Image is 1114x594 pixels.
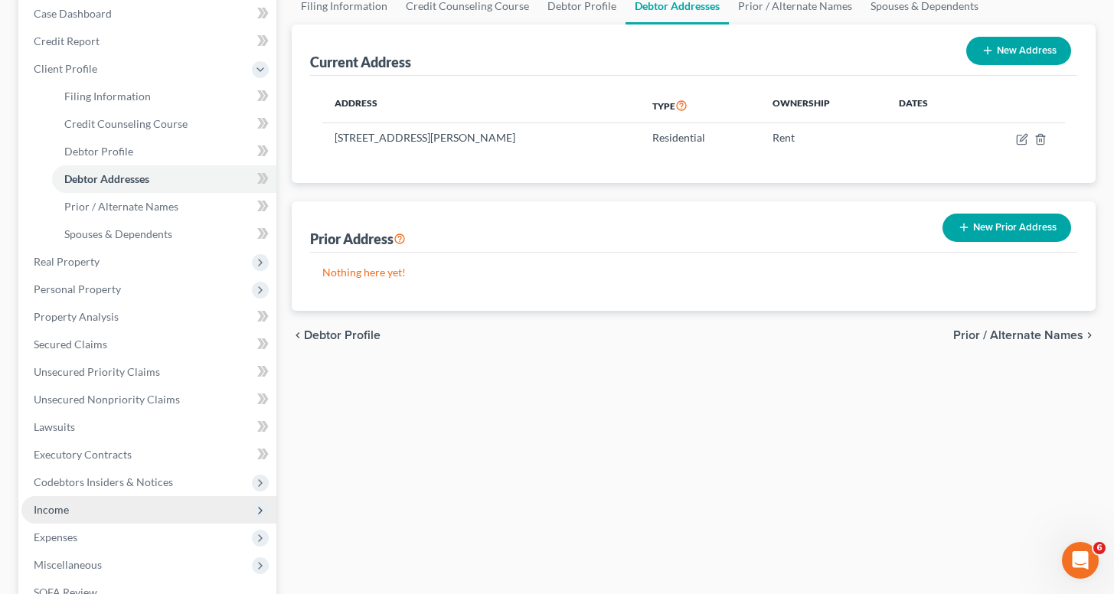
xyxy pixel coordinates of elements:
span: Debtor Addresses [64,172,149,185]
a: Credit Counseling Course [52,110,276,138]
span: Debtor Profile [64,145,133,158]
p: Nothing here yet! [322,265,1065,280]
span: Income [34,503,69,516]
a: Spouses & Dependents [52,220,276,248]
span: Filing Information [64,90,151,103]
a: Debtor Addresses [52,165,276,193]
td: [STREET_ADDRESS][PERSON_NAME] [322,123,640,152]
a: Filing Information [52,83,276,110]
iframe: Intercom live chat [1062,542,1099,579]
i: chevron_left [292,329,304,341]
span: Prior / Alternate Names [64,200,178,213]
span: Unsecured Nonpriority Claims [34,393,180,406]
span: Personal Property [34,282,121,295]
span: Client Profile [34,62,97,75]
span: Miscellaneous [34,558,102,571]
button: New Address [966,37,1071,65]
th: Ownership [760,88,887,123]
button: chevron_left Debtor Profile [292,329,381,341]
a: Prior / Alternate Names [52,193,276,220]
span: Spouses & Dependents [64,227,172,240]
th: Address [322,88,640,123]
span: Credit Report [34,34,100,47]
a: Lawsuits [21,413,276,441]
span: Real Property [34,255,100,268]
th: Type [640,88,760,123]
button: New Prior Address [942,214,1071,242]
span: Secured Claims [34,338,107,351]
button: Prior / Alternate Names chevron_right [953,329,1096,341]
td: Rent [760,123,887,152]
div: Current Address [310,53,411,71]
span: Debtor Profile [304,329,381,341]
a: Debtor Profile [52,138,276,165]
a: Property Analysis [21,303,276,331]
div: Prior Address [310,230,406,248]
a: Unsecured Priority Claims [21,358,276,386]
span: Lawsuits [34,420,75,433]
span: Credit Counseling Course [64,117,188,130]
span: Codebtors Insiders & Notices [34,475,173,488]
th: Dates [887,88,969,123]
span: Case Dashboard [34,7,112,20]
span: Executory Contracts [34,448,132,461]
span: Property Analysis [34,310,119,323]
a: Credit Report [21,28,276,55]
a: Secured Claims [21,331,276,358]
a: Unsecured Nonpriority Claims [21,386,276,413]
i: chevron_right [1083,329,1096,341]
td: Residential [640,123,760,152]
span: 6 [1093,542,1106,554]
a: Executory Contracts [21,441,276,468]
span: Expenses [34,530,77,543]
span: Prior / Alternate Names [953,329,1083,341]
span: Unsecured Priority Claims [34,365,160,378]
